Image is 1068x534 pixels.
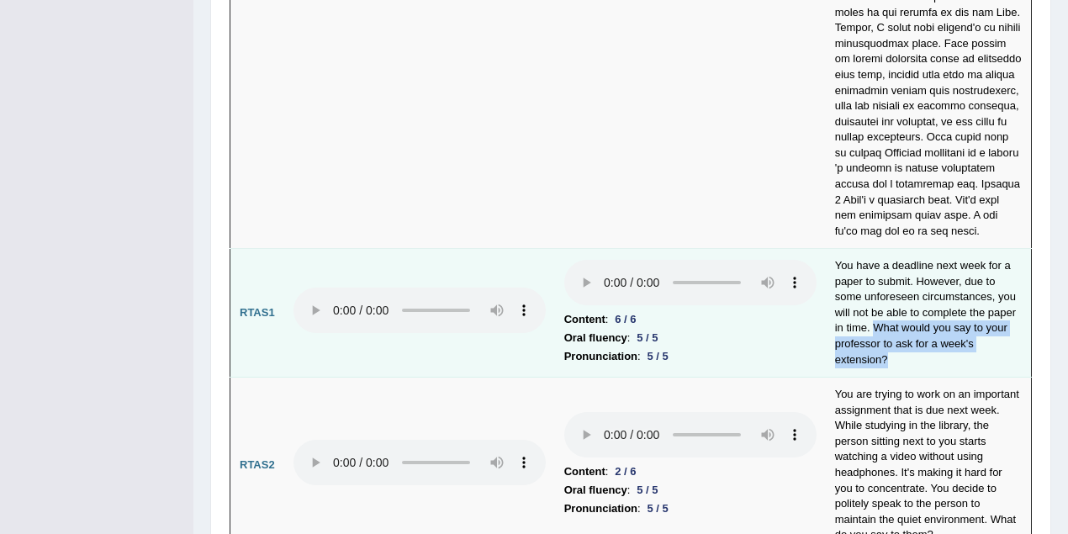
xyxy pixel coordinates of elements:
[564,481,817,500] li: :
[564,347,817,366] li: :
[630,481,664,499] div: 5 / 5
[641,347,675,365] div: 5 / 5
[608,310,642,328] div: 6 / 6
[564,310,605,329] b: Content
[826,249,1032,378] td: You have a deadline next week for a paper to submit. However, due to some unforeseen circumstance...
[564,463,817,481] li: :
[564,481,627,500] b: Oral fluency
[240,458,275,471] b: RTAS2
[608,463,642,480] div: 2 / 6
[564,329,627,347] b: Oral fluency
[564,329,817,347] li: :
[564,347,637,366] b: Pronunciation
[641,500,675,517] div: 5 / 5
[564,500,817,518] li: :
[564,310,817,329] li: :
[240,306,275,319] b: RTAS1
[630,329,664,346] div: 5 / 5
[564,463,605,481] b: Content
[564,500,637,518] b: Pronunciation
